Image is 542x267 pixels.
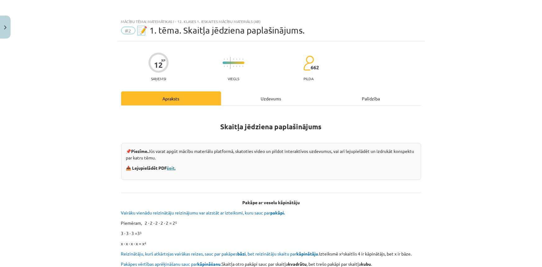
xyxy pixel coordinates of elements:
p: Saņemsi [148,76,169,81]
p: x ∙ x ∙ x ∙ x = x [121,240,421,247]
span: #2 [121,27,135,34]
span: 📝 1. tēma. Skaitļa jēdziena paplašinājums. [137,25,305,35]
p: 3 ∙ 3 ∙ 3 =3 [121,230,421,237]
img: icon-short-line-57e1e144782c952c97e751825c79c345078a6d821885a25fce030b3d8c18986b.svg [224,58,225,60]
b: pakāpi. [271,210,285,215]
sup: 5 [175,220,177,225]
b: kāpinātāju [297,251,318,256]
span: Pakāpes vērtības aprēķināšanu sauc par . [121,261,222,267]
img: students-c634bb4e5e11cddfef0936a35e636f08e4e9abd3cc4e673bd6f9a4125e45ecb1.svg [303,55,314,71]
sup: 3 [140,230,142,235]
b: bāzi [238,251,246,256]
strong: Piezīme. [131,148,148,154]
img: icon-close-lesson-0947bae3869378f0d4975bcd49f059093ad1ed9edebbc8119c70593378902aed.svg [4,25,7,30]
div: Uzdevums [221,91,321,105]
p: pilda [303,76,313,81]
b: kvadrātu [288,261,307,267]
a: šeit. [167,165,176,171]
b: Pakāpe ar veselu kāpinātāju [242,200,300,205]
div: Mācību tēma: Matemātikas i - 12. klases 1. ieskaites mācību materiāls (ab) [121,19,421,24]
strong: Skaitļa jēdziena paplašinājums [221,122,322,131]
sup: 4 [145,241,147,245]
b: kāpināšanu [198,261,221,267]
img: icon-short-line-57e1e144782c952c97e751825c79c345078a6d821885a25fce030b3d8c18986b.svg [233,66,234,67]
div: Apraksts [121,91,221,105]
span: Vairāku vienādu reizinātāju reizinājumu var aizstāt ar izteiksmi, kuru sauc par [121,210,286,215]
strong: 📥 Lejupielādēt PDF [126,165,177,171]
span: XP [161,58,165,62]
span: 662 [311,65,319,70]
img: icon-long-line-d9ea69661e0d244f92f715978eff75569469978d946b2353a9bb055b3ed8787d.svg [230,57,231,69]
sup: 4 [342,251,344,255]
p: 📌 Jūs varat apgūt mācību materiālu platformā, skatoties video un pildot interaktīvos uzdevumus, v... [126,148,416,161]
b: kubu [361,261,371,267]
div: Palīdzība [321,91,421,105]
p: Izteiksmē x skaitlis 4 ir kāpinātājs, bet x ir bāze. [121,251,421,257]
img: icon-short-line-57e1e144782c952c97e751825c79c345078a6d821885a25fce030b3d8c18986b.svg [227,66,228,67]
img: icon-short-line-57e1e144782c952c97e751825c79c345078a6d821885a25fce030b3d8c18986b.svg [233,58,234,60]
p: Piemēram, 2 ∙ 2 ∙ 2 ∙ 2 ∙ 2 = 2 [121,220,421,226]
img: icon-short-line-57e1e144782c952c97e751825c79c345078a6d821885a25fce030b3d8c18986b.svg [227,58,228,60]
span: Reizinātāju, kurš atkārtojas vairākas reizes, sauc par pakāpes , bet reizinātāju skaitu par . [121,251,319,256]
div: 12 [154,61,163,69]
img: icon-short-line-57e1e144782c952c97e751825c79c345078a6d821885a25fce030b3d8c18986b.svg [224,66,225,67]
p: Viegls [228,76,239,81]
